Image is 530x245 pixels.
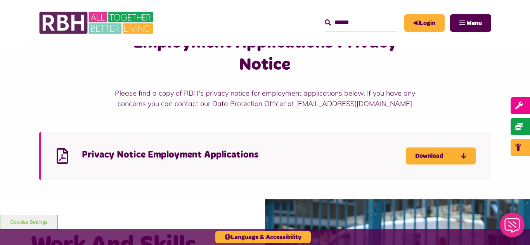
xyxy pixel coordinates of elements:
img: RBH [39,8,155,38]
p: Please find a copy of RBH's privacy notice for employment applications below. If you have any con... [114,88,416,109]
a: Download Privacy Notice Employment Applications - open in a new tab [406,147,476,164]
h3: Employment Applications Privacy Notice [114,32,416,76]
input: Search [325,14,397,31]
h4: Privacy Notice Employment Applications [82,149,406,161]
a: MyRBH [404,14,445,32]
button: Language & Accessibility [215,231,311,243]
iframe: Netcall Web Assistant for live chat [495,210,530,245]
button: Navigation [450,14,491,32]
span: Menu [466,20,482,26]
